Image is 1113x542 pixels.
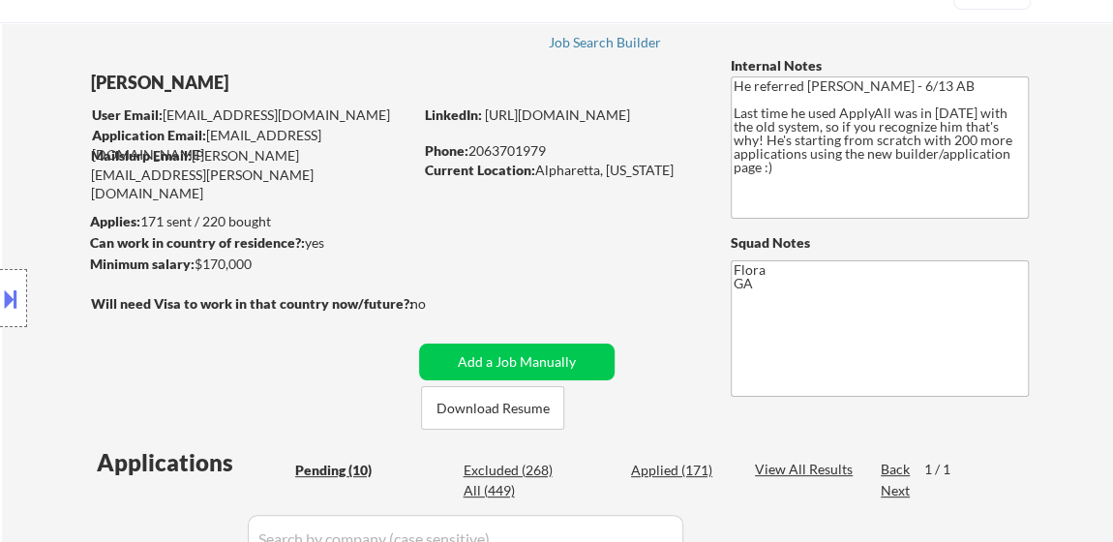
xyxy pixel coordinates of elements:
[924,460,969,479] div: 1 / 1
[92,105,412,125] div: [EMAIL_ADDRESS][DOMAIN_NAME]
[92,106,163,123] strong: User Email:
[425,142,468,159] strong: Phone:
[755,460,858,479] div: View All Results
[485,106,630,123] a: [URL][DOMAIN_NAME]
[548,36,661,49] div: Job Search Builder
[91,71,489,95] div: [PERSON_NAME]
[881,460,912,479] div: Back
[548,35,661,54] a: Job Search Builder
[425,141,699,161] div: 2063701979
[631,461,728,480] div: Applied (171)
[731,56,1029,75] div: Internal Notes
[419,344,615,380] button: Add a Job Manually
[425,162,535,178] strong: Current Location:
[425,161,699,180] div: Alpharetta, [US_STATE]
[463,461,559,480] div: Excluded (268)
[881,481,912,500] div: Next
[425,106,482,123] strong: LinkedIn:
[421,386,564,430] button: Download Resume
[731,233,1029,253] div: Squad Notes
[463,481,559,500] div: All (449)
[410,294,466,314] div: no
